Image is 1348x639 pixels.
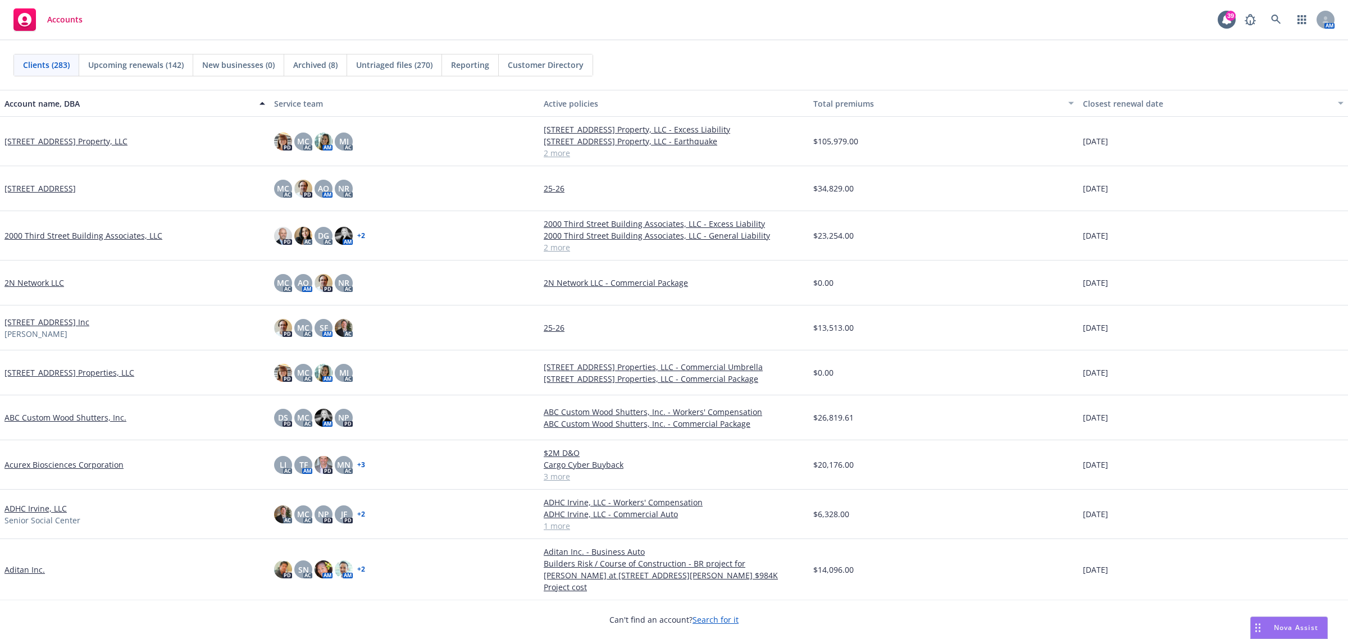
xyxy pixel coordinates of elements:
span: $26,819.61 [813,412,854,423]
img: photo [315,364,333,382]
span: MJ [339,135,349,147]
a: 2 more [544,241,804,253]
a: $2M D&O [544,447,804,459]
span: [DATE] [1083,182,1108,194]
span: [DATE] [1083,230,1108,241]
a: [STREET_ADDRESS] Property, LLC [4,135,127,147]
div: Drag to move [1251,617,1265,638]
span: AO [318,182,329,194]
button: Active policies [539,90,809,117]
span: NP [338,412,349,423]
img: photo [274,133,292,150]
span: Upcoming renewals (142) [88,59,184,71]
div: Total premiums [813,98,1062,109]
span: New businesses (0) [202,59,275,71]
span: [DATE] [1083,322,1108,334]
span: $105,979.00 [813,135,858,147]
span: MJ [339,367,349,378]
img: photo [274,319,292,337]
a: Search [1265,8,1287,31]
img: photo [274,364,292,382]
a: Report a Bug [1239,8,1262,31]
button: Nova Assist [1250,617,1328,639]
a: ABC Custom Wood Shutters, Inc. - Workers' Compensation [544,406,804,418]
span: Reporting [451,59,489,71]
span: MC [297,322,309,334]
a: Aditan Inc. [4,564,45,576]
img: photo [335,227,353,245]
span: [DATE] [1083,277,1108,289]
span: Clients (283) [23,59,70,71]
button: Total premiums [809,90,1078,117]
span: [DATE] [1083,412,1108,423]
span: $20,176.00 [813,459,854,471]
a: 2 more [544,147,804,159]
span: $6,328.00 [813,508,849,520]
span: Archived (8) [293,59,338,71]
a: Accounts [9,4,87,35]
span: [DATE] [1083,367,1108,378]
a: 2000 Third Street Building Associates, LLC - General Liability [544,230,804,241]
span: TF [299,459,308,471]
img: photo [315,133,333,150]
span: DG [318,230,329,241]
img: photo [335,560,353,578]
a: Acurex Biosciences Corporation [4,459,124,471]
img: photo [315,274,333,292]
div: 39 [1226,11,1236,21]
span: [DATE] [1083,508,1108,520]
span: LI [280,459,286,471]
a: [STREET_ADDRESS] Properties, LLC [4,367,134,378]
img: photo [315,456,333,474]
span: NR [338,277,349,289]
a: 3 more [544,471,804,482]
span: $13,513.00 [813,322,854,334]
a: ABC Custom Wood Shutters, Inc. - Commercial Package [544,418,804,430]
span: DS [278,412,288,423]
span: $23,254.00 [813,230,854,241]
a: Aditan Inc. - Business Auto [544,546,804,558]
div: Account name, DBA [4,98,253,109]
span: JF [341,508,347,520]
a: 2000 Third Street Building Associates, LLC - Excess Liability [544,218,804,230]
span: SF [320,322,328,334]
a: + 2 [357,232,365,239]
a: ADHC Irvine, LLC - Workers' Compensation [544,496,804,508]
button: Service team [270,90,539,117]
a: ABC Custom Wood Shutters, Inc. [4,412,126,423]
span: $0.00 [813,367,834,378]
span: SN [298,564,309,576]
div: Service team [274,98,535,109]
span: $0.00 [813,277,834,289]
span: MC [297,367,309,378]
span: [PERSON_NAME] [4,328,67,340]
a: [STREET_ADDRESS] Inc [4,316,89,328]
a: + 3 [357,462,365,468]
span: Can't find an account? [609,614,739,626]
span: Customer Directory [508,59,584,71]
img: photo [335,319,353,337]
a: [STREET_ADDRESS] [4,182,76,194]
a: 1 more [544,520,804,532]
div: Closest renewal date [1083,98,1331,109]
span: MC [297,412,309,423]
span: Senior Social Center [4,514,80,526]
span: AO [298,277,309,289]
span: MC [297,508,309,520]
img: photo [315,409,333,427]
span: [DATE] [1083,564,1108,576]
span: NP [318,508,329,520]
a: 25-26 [544,322,804,334]
img: photo [274,505,292,523]
a: Search for it [693,614,739,625]
a: ADHC Irvine, LLC - Commercial Auto [544,508,804,520]
a: [STREET_ADDRESS] Property, LLC - Earthquake [544,135,804,147]
span: [DATE] [1083,135,1108,147]
img: photo [294,227,312,245]
a: + 2 [357,511,365,518]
